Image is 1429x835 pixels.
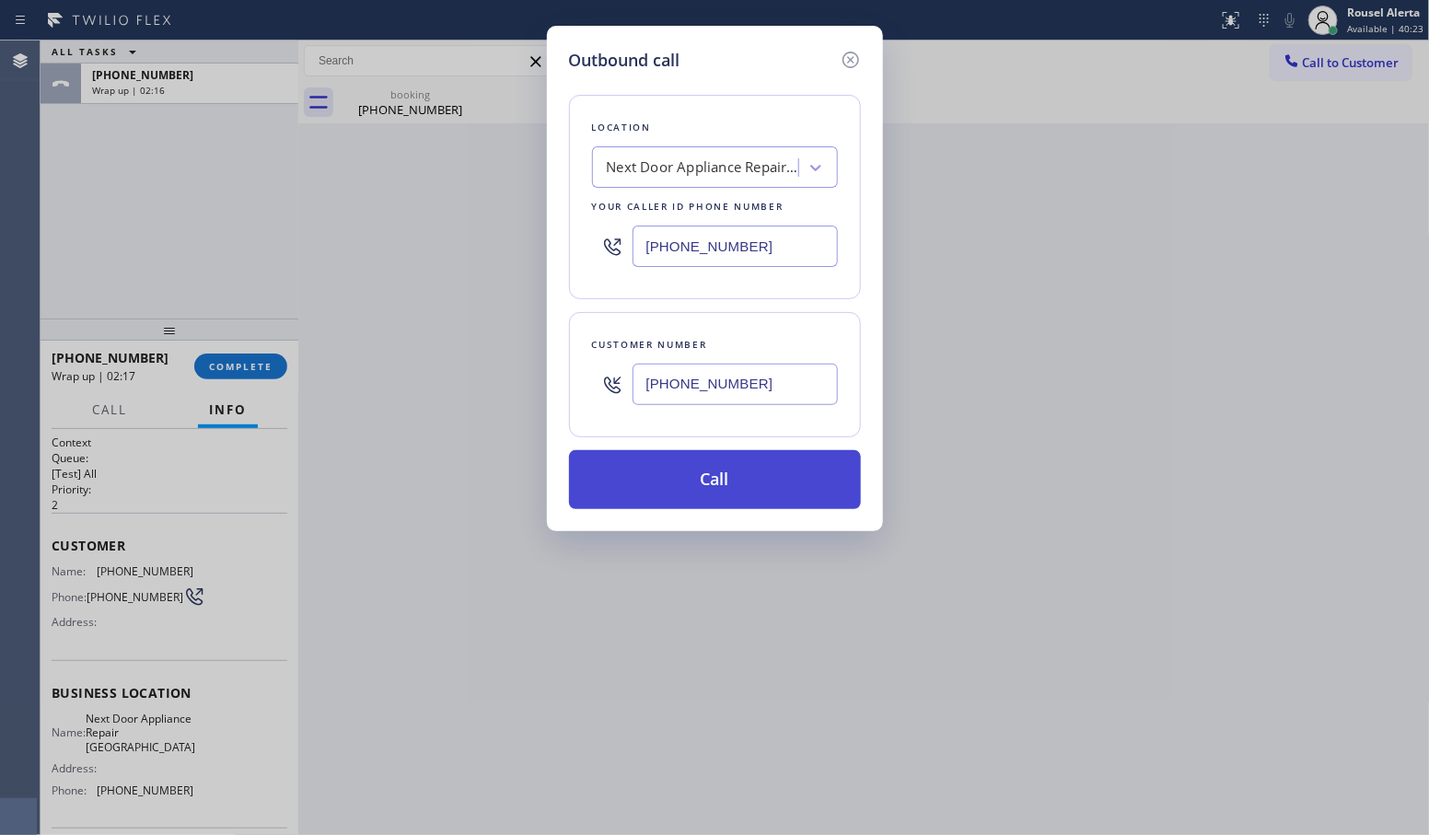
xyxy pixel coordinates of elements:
div: Next Door Appliance Repair [GEOGRAPHIC_DATA] [607,157,800,179]
button: Call [569,450,861,509]
input: (123) 456-7890 [633,226,838,267]
input: (123) 456-7890 [633,364,838,405]
div: Customer number [592,335,838,354]
div: Location [592,118,838,137]
div: Your caller id phone number [592,197,838,216]
h5: Outbound call [569,48,680,73]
